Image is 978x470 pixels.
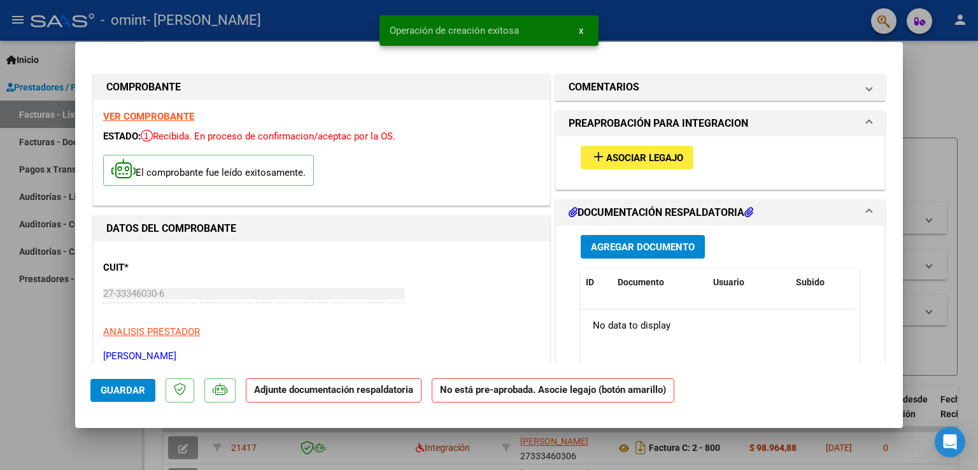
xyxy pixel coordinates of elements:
[556,200,884,225] mat-expansion-panel-header: DOCUMENTACIÓN RESPALDATORIA
[854,269,918,296] datatable-header-cell: Acción
[103,260,234,275] p: CUIT
[579,25,583,36] span: x
[106,81,181,93] strong: COMPROBANTE
[90,379,155,402] button: Guardar
[581,310,855,341] div: No data to display
[432,378,674,403] strong: No está pre-aprobada. Asocie legajo (botón amarillo)
[613,269,708,296] datatable-header-cell: Documento
[713,277,744,287] span: Usuario
[581,146,693,169] button: Asociar Legajo
[606,152,683,164] span: Asociar Legajo
[103,155,314,186] p: El comprobante fue leído exitosamente.
[581,269,613,296] datatable-header-cell: ID
[254,384,413,395] strong: Adjunte documentación respaldatoria
[796,277,825,287] span: Subido
[103,111,194,122] a: VER COMPROBANTE
[569,80,639,95] h1: COMENTARIOS
[791,269,854,296] datatable-header-cell: Subido
[106,222,236,234] strong: DATOS DEL COMPROBANTE
[390,24,519,37] span: Operación de creación exitosa
[569,19,593,42] button: x
[569,116,748,131] h1: PREAPROBACIÓN PARA INTEGRACION
[569,205,753,220] h1: DOCUMENTACIÓN RESPALDATORIA
[103,326,200,338] span: ANALISIS PRESTADOR
[556,75,884,100] mat-expansion-panel-header: COMENTARIOS
[556,136,884,189] div: PREAPROBACIÓN PARA INTEGRACION
[103,349,540,364] p: [PERSON_NAME]
[556,111,884,136] mat-expansion-panel-header: PREAPROBACIÓN PARA INTEGRACION
[591,149,606,164] mat-icon: add
[103,131,141,142] span: ESTADO:
[101,385,145,396] span: Guardar
[141,131,395,142] span: Recibida. En proceso de confirmacion/aceptac por la OS.
[708,269,791,296] datatable-header-cell: Usuario
[935,427,965,457] div: Open Intercom Messenger
[591,241,695,253] span: Agregar Documento
[586,277,594,287] span: ID
[581,235,705,259] button: Agregar Documento
[618,277,664,287] span: Documento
